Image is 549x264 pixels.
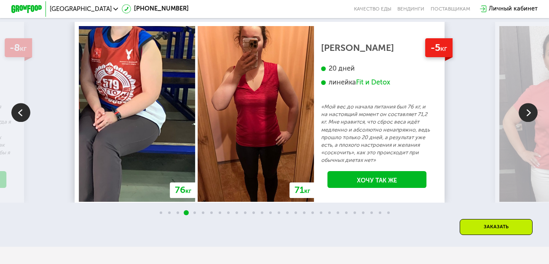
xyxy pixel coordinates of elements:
[321,64,433,73] div: 20 дней
[5,38,32,57] div: -8
[20,44,27,53] span: кг
[356,78,390,87] div: Fit и Detox
[321,78,433,87] div: линейка
[122,4,189,13] a: [PHONE_NUMBER]
[321,103,433,164] p: «Мой вес до начала питания был 76 кг, и на настоящий момент он составляет 71,2 кг. Мне нравится, ...
[489,4,538,13] div: Личный кабинет
[50,6,112,12] span: [GEOGRAPHIC_DATA]
[170,182,197,198] div: 76
[460,219,533,235] div: Заказать
[327,171,426,188] a: Хочу так же
[289,182,315,198] div: 71
[354,6,391,12] a: Качество еды
[185,187,191,195] span: кг
[440,44,447,53] span: кг
[11,103,30,122] img: Slide left
[519,103,538,122] img: Slide right
[426,38,453,57] div: -5
[397,6,424,12] a: Вендинги
[321,44,433,52] div: [PERSON_NAME]
[431,6,470,12] div: поставщикам
[304,187,310,195] span: кг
